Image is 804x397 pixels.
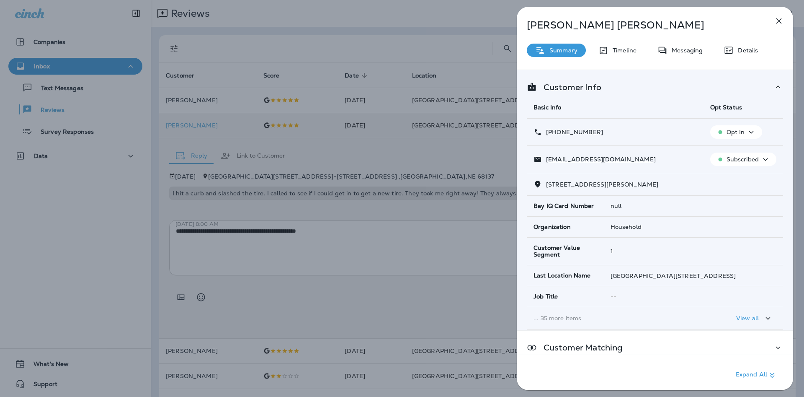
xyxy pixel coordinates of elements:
[710,104,742,111] span: Opt Status
[611,223,642,231] span: Household
[710,153,776,166] button: Subscribed
[608,47,636,54] p: Timeline
[611,202,622,210] span: null
[667,47,703,54] p: Messaging
[542,129,603,135] p: [PHONE_NUMBER]
[527,19,755,31] p: [PERSON_NAME] [PERSON_NAME]
[542,156,656,163] p: [EMAIL_ADDRESS][DOMAIN_NAME]
[733,311,776,326] button: View all
[545,47,577,54] p: Summary
[533,202,594,210] span: Bay IQ Card Number
[611,272,736,280] span: [GEOGRAPHIC_DATA][STREET_ADDRESS]
[533,244,597,259] span: Customer Value Segment
[727,156,759,163] p: Subscribed
[546,181,658,188] span: [STREET_ADDRESS][PERSON_NAME]
[533,104,561,111] span: Basic Info
[727,129,745,135] p: Opt In
[611,247,613,255] span: 1
[736,315,759,322] p: View all
[710,125,763,139] button: Opt In
[533,223,571,231] span: Organization
[537,344,623,351] p: Customer Matching
[533,293,558,300] span: Job Title
[732,368,781,383] button: Expand All
[537,84,601,91] p: Customer Info
[734,47,758,54] p: Details
[533,272,591,279] span: Last Location Name
[533,315,697,322] p: ... 35 more items
[611,293,616,300] span: --
[736,370,777,380] p: Expand All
